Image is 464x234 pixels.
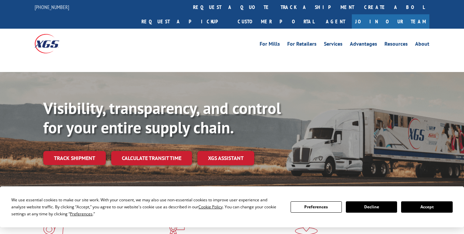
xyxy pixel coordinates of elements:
[43,151,106,165] a: Track shipment
[70,211,93,217] span: Preferences
[11,196,282,217] div: We use essential cookies to make our site work. With your consent, we may also use non-essential ...
[111,151,192,165] a: Calculate transit time
[291,201,342,213] button: Preferences
[197,151,254,165] a: XGS ASSISTANT
[384,41,408,49] a: Resources
[43,98,281,138] b: Visibility, transparency, and control for your entire supply chain.
[415,41,429,49] a: About
[346,201,397,213] button: Decline
[352,14,429,29] a: Join Our Team
[401,201,452,213] button: Accept
[260,41,280,49] a: For Mills
[35,4,69,10] a: [PHONE_NUMBER]
[287,41,317,49] a: For Retailers
[198,204,223,210] span: Cookie Policy
[136,14,233,29] a: Request a pickup
[350,41,377,49] a: Advantages
[324,41,343,49] a: Services
[319,14,352,29] a: Agent
[233,14,319,29] a: Customer Portal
